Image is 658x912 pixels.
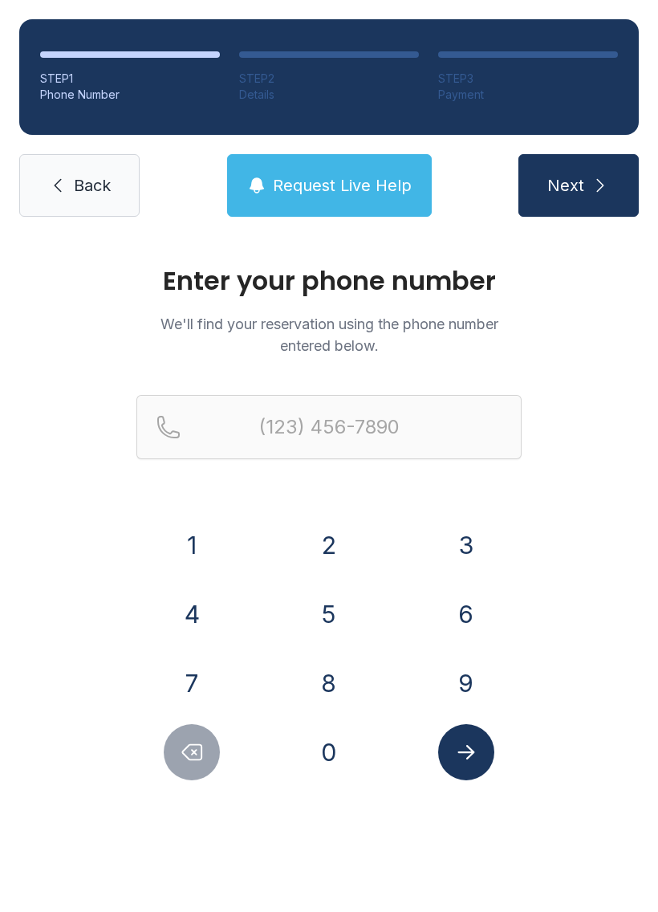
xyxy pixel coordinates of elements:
[438,517,494,573] button: 3
[164,586,220,642] button: 4
[40,87,220,103] div: Phone Number
[239,71,419,87] div: STEP 2
[40,71,220,87] div: STEP 1
[164,655,220,711] button: 7
[301,655,357,711] button: 8
[438,586,494,642] button: 6
[136,268,522,294] h1: Enter your phone number
[547,174,584,197] span: Next
[164,517,220,573] button: 1
[136,395,522,459] input: Reservation phone number
[301,724,357,780] button: 0
[239,87,419,103] div: Details
[301,586,357,642] button: 5
[438,71,618,87] div: STEP 3
[273,174,412,197] span: Request Live Help
[301,517,357,573] button: 2
[164,724,220,780] button: Delete number
[438,724,494,780] button: Submit lookup form
[74,174,111,197] span: Back
[438,655,494,711] button: 9
[136,313,522,356] p: We'll find your reservation using the phone number entered below.
[438,87,618,103] div: Payment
